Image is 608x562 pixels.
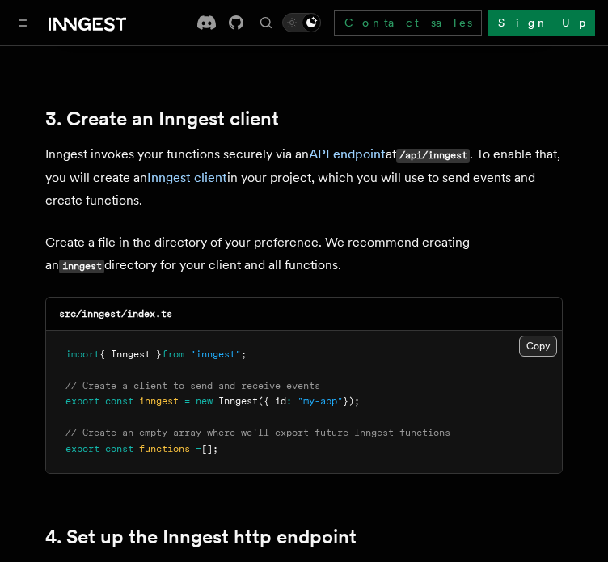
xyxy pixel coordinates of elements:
span: ; [241,349,247,360]
code: inngest [59,260,104,273]
a: Inngest client [147,170,227,185]
button: Toggle dark mode [282,13,321,32]
p: Create a file in the directory of your preference. We recommend creating an directory for your cl... [45,231,563,277]
span: const [105,443,133,454]
span: ({ id [258,395,286,407]
span: inngest [139,395,179,407]
span: "inngest" [190,349,241,360]
code: /api/inngest [396,149,470,163]
span: = [196,443,201,454]
p: Inngest invokes your functions securely via an at . To enable that, you will create an in your pr... [45,143,563,212]
span: // Create a client to send and receive events [65,380,320,391]
span: export [65,395,99,407]
a: 3. Create an Inngest client [45,108,279,130]
span: // Create an empty array where we'll export future Inngest functions [65,427,450,438]
span: : [286,395,292,407]
span: const [105,395,133,407]
a: Contact sales [334,10,482,36]
span: new [196,395,213,407]
button: Find something... [256,13,276,32]
span: Inngest [218,395,258,407]
span: = [184,395,190,407]
span: { Inngest } [99,349,162,360]
a: Sign Up [488,10,595,36]
span: import [65,349,99,360]
button: Copy [519,336,557,357]
code: src/inngest/index.ts [59,308,172,319]
a: 4. Set up the Inngest http endpoint [45,526,357,548]
span: from [162,349,184,360]
span: export [65,443,99,454]
span: "my-app" [298,395,343,407]
span: functions [139,443,190,454]
span: []; [201,443,218,454]
a: API endpoint [309,146,386,162]
button: Toggle navigation [13,13,32,32]
span: }); [343,395,360,407]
